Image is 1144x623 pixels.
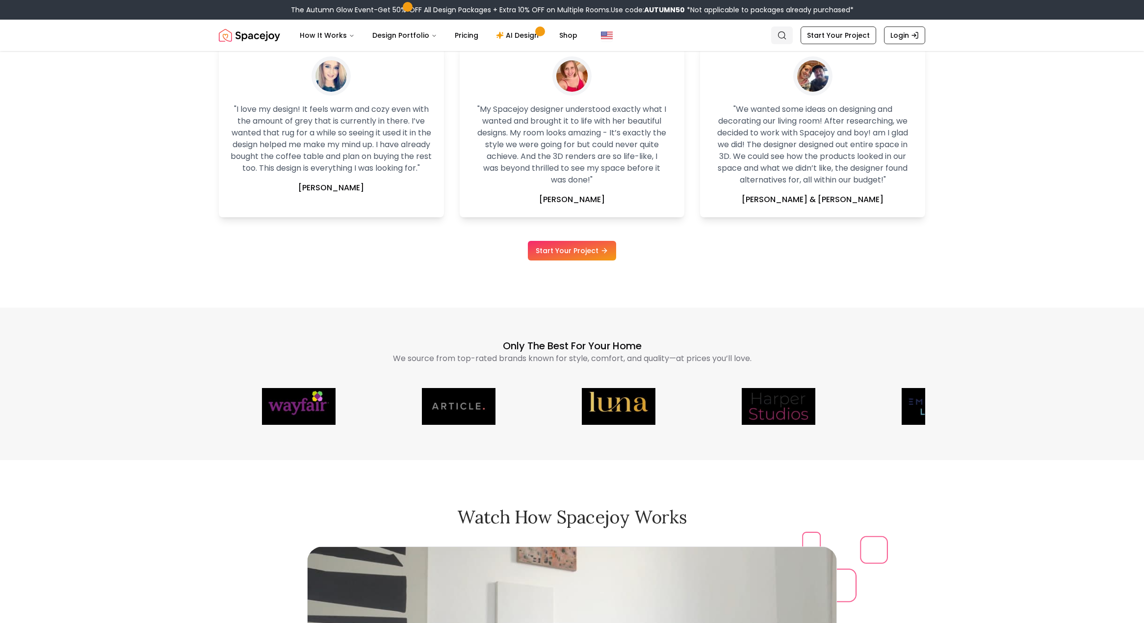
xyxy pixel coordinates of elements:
img: Spacejoy customer - Erica & Kaleb's picture [797,60,829,92]
a: Start Your Project [801,26,876,44]
a: Shop [551,26,585,45]
a: Spacejoy [219,26,280,45]
img: Wayfair logo [247,388,321,425]
p: [PERSON_NAME] & [PERSON_NAME] [712,194,913,206]
span: *Not applicable to packages already purchased* [685,5,854,15]
b: AUTUMN50 [644,5,685,15]
img: Harper Studios logo [727,388,801,425]
nav: Global [219,20,925,51]
p: " I love my design! It feels warm and cozy even with the amount of grey that is currently in ther... [231,104,432,174]
span: Use code: [611,5,685,15]
img: United States [601,29,613,41]
a: AI Design [488,26,549,45]
p: We source from top-rated brands known for style, comfort, and quality—at prices you’ll love. [321,353,823,364]
nav: Main [292,26,585,45]
img: Spacejoy customer - Chelsey Shoup's picture [556,60,588,92]
a: Pricing [447,26,486,45]
div: The Autumn Glow Event-Get 50% OFF All Design Packages + Extra 10% OFF on Multiple Rooms. [291,5,854,15]
p: " My Spacejoy designer understood exactly what I wanted and brought it to life with her beautiful... [471,104,673,186]
button: How It Works [292,26,363,45]
img: Spacejoy customer - Trinity Harding's picture [315,60,347,92]
img: Spacejoy Logo [219,26,280,45]
p: [PERSON_NAME] [471,194,673,206]
button: Design Portfolio [364,26,445,45]
img: Luna & Luxe logo [567,388,641,425]
a: Login [884,26,925,44]
img: Empyrean Living logo [887,388,961,425]
a: Start Your Project [528,241,616,260]
p: Only the Best for Your Home [219,339,925,353]
h2: Watch how Spacejoy works [219,507,925,527]
p: [PERSON_NAME] [231,182,432,194]
img: Article logo [407,388,481,425]
p: " We wanted some ideas on designing and decorating our living room! After researching, we decided... [712,104,913,186]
